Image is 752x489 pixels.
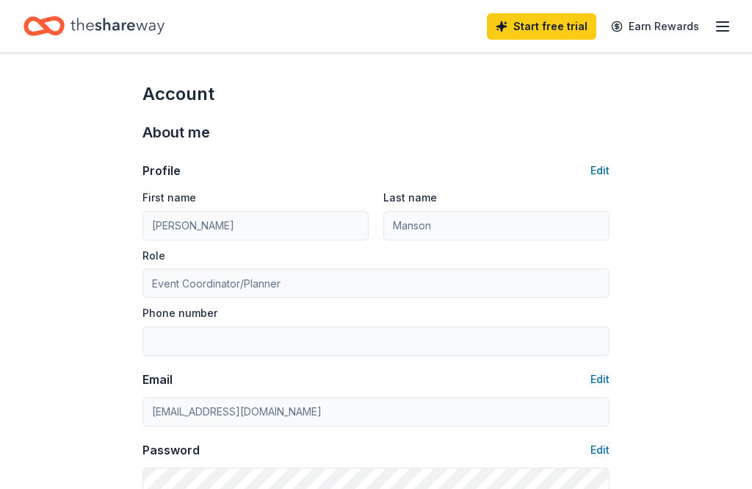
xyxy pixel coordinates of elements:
[142,249,165,263] label: Role
[383,190,437,205] label: Last name
[23,9,164,43] a: Home
[142,441,200,459] div: Password
[142,371,173,388] div: Email
[142,162,181,179] div: Profile
[590,441,610,459] button: Edit
[487,13,596,40] a: Start free trial
[142,306,217,321] label: Phone number
[142,82,610,106] div: Account
[142,121,610,144] div: About me
[590,162,610,179] button: Edit
[602,13,708,40] a: Earn Rewards
[590,371,610,388] button: Edit
[142,190,196,205] label: First name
